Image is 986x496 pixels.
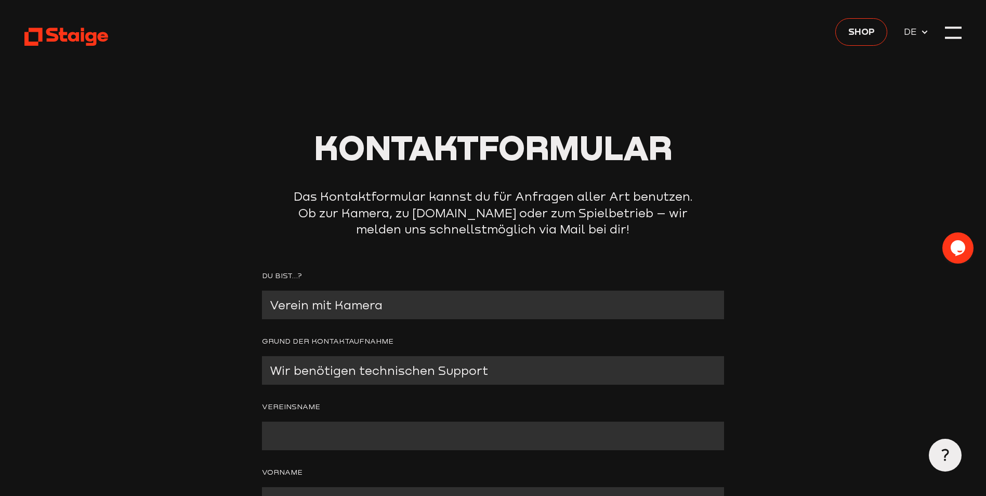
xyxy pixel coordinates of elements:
p: Das Kontaktformular kannst du für Anfragen aller Art benutzen. Ob zur Kamera, zu [DOMAIN_NAME] od... [285,188,701,237]
iframe: chat widget [942,232,976,264]
span: Shop [848,24,875,38]
label: Du bist...? [262,270,724,282]
span: Kontaktformular [314,127,673,167]
label: Grund der Kontaktaufnahme [262,335,724,348]
a: Shop [835,18,887,46]
label: Vorname [262,466,724,479]
span: DE [904,24,921,39]
label: Vereinsname [262,401,724,413]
